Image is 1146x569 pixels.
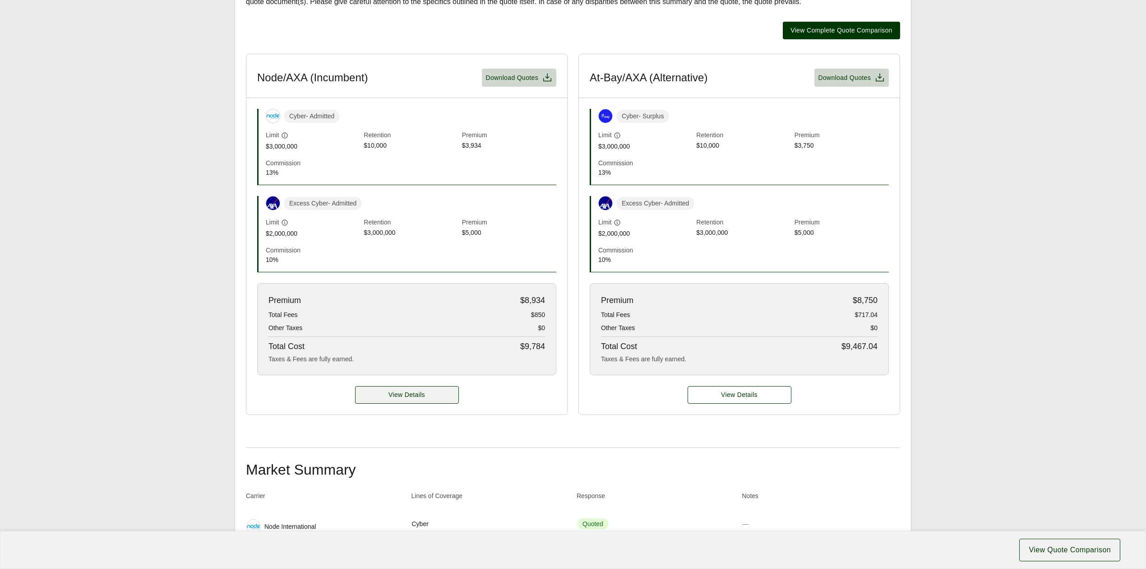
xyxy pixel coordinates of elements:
[246,491,404,504] th: Carrier
[601,340,637,353] span: Total Cost
[412,519,429,529] span: Cyber
[482,69,556,87] button: Download Quotes
[696,131,790,141] span: Retention
[696,141,790,151] span: $10,000
[1019,539,1120,561] button: View Quote Comparison
[266,218,279,227] span: Limit
[364,141,458,151] span: $10,000
[590,71,707,84] h3: At-Bay/AXA (Alternative)
[462,218,556,228] span: Premium
[266,246,300,255] span: Commission
[598,229,693,238] span: $2,000,000
[688,386,791,404] button: View Details
[268,310,298,320] span: Total Fees
[598,131,612,140] span: Limit
[795,131,889,141] span: Premium
[266,229,360,238] span: $2,000,000
[462,228,556,238] span: $5,000
[538,323,545,333] span: $0
[742,491,901,504] th: Notes
[355,386,459,404] button: View Details
[601,310,630,320] span: Total Fees
[696,218,790,228] span: Retention
[598,159,633,168] span: Commission
[246,462,900,477] h2: Market Summary
[616,110,669,123] span: Cyber - Surplus
[853,294,878,307] span: $8,750
[599,196,612,210] img: Axa XL
[266,196,280,210] img: Axa XL
[783,22,900,39] button: View Complete Quote Comparison
[268,294,301,307] span: Premium
[598,246,633,255] span: Commission
[264,522,316,532] span: Node International
[268,354,545,364] div: Taxes & Fees are fully earned.
[462,141,556,151] span: $3,934
[598,255,693,265] span: 10 %
[266,142,360,151] span: $3,000,000
[688,386,791,404] a: At-Bay/AXA (Alternative) details
[696,228,790,238] span: $3,000,000
[411,491,570,504] th: Lines of Coverage
[364,228,458,238] span: $3,000,000
[266,109,280,123] img: Node International
[1029,545,1111,555] span: View Quote Comparison
[721,390,758,400] span: View Details
[870,323,878,333] span: $0
[855,310,878,320] span: $717.04
[599,109,612,123] img: At-Bay
[598,142,693,151] span: $3,000,000
[520,294,545,307] span: $8,934
[601,323,635,333] span: Other Taxes
[743,520,749,527] span: —
[266,255,360,265] span: 10 %
[268,323,302,333] span: Other Taxes
[598,168,693,177] span: 13 %
[257,71,368,84] h3: Node/AXA (Incumbent)
[795,228,889,238] span: $5,000
[601,354,878,364] div: Taxes & Fees are fully earned.
[841,340,878,353] span: $9,467.04
[355,386,459,404] a: Node/AXA (Incumbent) details
[364,218,458,228] span: Retention
[485,73,538,83] span: Download Quotes
[818,73,871,83] span: Download Quotes
[284,110,340,123] span: Cyber - Admitted
[266,131,279,140] span: Limit
[577,518,609,529] span: Quoted
[601,294,633,307] span: Premium
[247,520,260,533] img: Node International logo
[814,69,889,87] button: Download Quotes
[364,131,458,141] span: Retention
[462,131,556,141] span: Premium
[531,310,545,320] span: $850
[266,168,360,177] span: 13 %
[598,218,612,227] span: Limit
[577,491,735,504] th: Response
[795,141,889,151] span: $3,750
[284,197,362,210] span: Excess Cyber - Admitted
[795,218,889,228] span: Premium
[268,340,305,353] span: Total Cost
[266,159,300,168] span: Commission
[616,197,694,210] span: Excess Cyber - Admitted
[520,340,545,353] span: $9,784
[388,390,425,400] span: View Details
[790,26,892,35] span: View Complete Quote Comparison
